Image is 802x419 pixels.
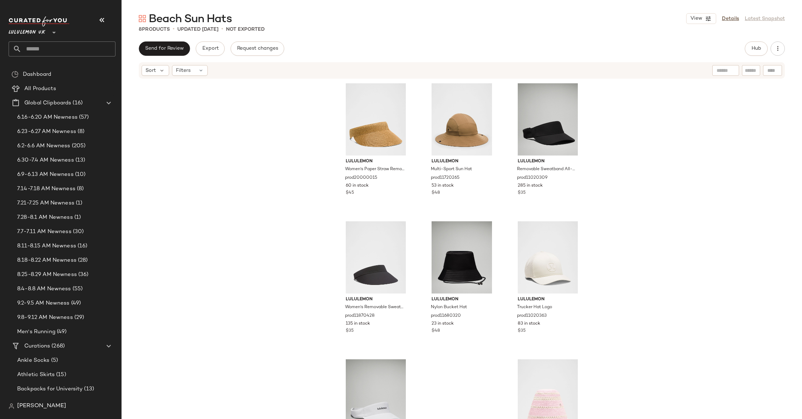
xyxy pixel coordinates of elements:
span: 7.28-8.1 AM Newness [17,213,73,222]
img: svg%3e [9,403,14,409]
span: 7.7-7.11 AM Newness [17,228,72,236]
span: (268) [50,342,65,350]
span: Dashboard [23,70,51,79]
span: (1) [73,213,81,222]
span: 53 in stock [432,183,454,189]
p: updated [DATE] [177,26,218,33]
span: Send for Review [145,46,184,51]
span: 60 in stock [346,183,369,189]
img: LU9BRBS_0001_1 [426,221,498,294]
span: lululemon [518,158,578,165]
img: LW9FV4S_073308_1 [340,83,412,156]
span: lululemon [432,296,492,303]
img: LW9FVES_0001_1 [340,221,412,294]
span: Export [202,46,218,51]
button: Export [196,41,225,56]
span: Athletic Skirts [17,371,55,379]
span: (16) [71,99,83,107]
span: 6.16-6.20 AM Newness [17,113,78,122]
span: $35 [518,328,526,334]
span: Beach Sun Hats [149,12,232,26]
span: (1) [74,199,82,207]
span: Ankle Socks [17,356,50,365]
span: (57) [78,113,89,122]
span: 8.11-8.15 AM Newness [17,242,76,250]
span: (5) [50,356,58,365]
span: $48 [432,190,440,196]
span: 7.21-7.25 AM Newness [17,199,74,207]
span: prod11020363 [517,313,547,319]
span: lululemon [432,158,492,165]
span: Sort [146,67,156,74]
span: $45 [346,190,354,196]
span: (28) [77,256,88,265]
span: Men's Running [17,328,55,336]
span: (8) [75,185,84,193]
div: Products [139,26,170,33]
span: [PERSON_NAME] [17,402,66,410]
p: Not Exported [226,26,265,33]
span: prod11720265 [431,175,459,181]
span: Lululemon UK [9,24,45,37]
span: lululemon [346,296,406,303]
span: • [173,25,174,34]
button: Hub [745,41,768,56]
span: 8.25-8.29 AM Newness [17,271,77,279]
span: (55) [71,285,83,293]
span: 23 in stock [432,321,454,327]
span: 8.18-8.22 AM Newness [17,256,77,265]
span: (49) [55,328,67,336]
span: (10) [74,171,86,179]
span: Hub [751,46,761,51]
span: Women's Paper Straw Removable Sweatband Visor [345,166,405,173]
span: Filters [176,67,191,74]
span: 9.8-9.12 AM Newness [17,314,73,322]
span: Multi-Sport Sun Hat [431,166,472,173]
span: $48 [432,328,440,334]
span: Backpacks for University [17,385,83,393]
a: Details [722,15,739,23]
span: 8 [139,27,142,32]
span: Women's Removable Sweatband Cotton Twill Visor [345,304,405,311]
img: LU9D55S_029283_1 [426,83,498,156]
span: Trucker Hat Logo [517,304,552,311]
span: $35 [346,328,354,334]
span: 83 in stock [518,321,540,327]
span: (16) [76,242,88,250]
img: svg%3e [11,71,19,78]
span: Request changes [237,46,278,51]
span: (15) [55,371,66,379]
span: lululemon [346,158,406,165]
span: 6.9-6.13 AM Newness [17,171,74,179]
img: cfy_white_logo.C9jOOHJF.svg [9,16,69,26]
span: (36) [77,271,89,279]
span: 6.2-6.6 AM Newness [17,142,70,150]
span: Curations [24,342,50,350]
img: LU9CAMS_0001_1 [512,83,584,156]
img: svg%3e [139,15,146,22]
button: Request changes [231,41,284,56]
button: Send for Review [139,41,190,56]
span: 285 in stock [518,183,543,189]
span: Removable Sweatband All-Sport Visor [517,166,577,173]
span: • [221,25,223,34]
button: View [686,13,716,24]
span: (13) [83,385,94,393]
span: (30) [72,228,84,236]
span: All Products [24,85,56,93]
span: (13) [74,156,85,164]
span: lululemon [518,296,578,303]
span: prod20000015 [345,175,377,181]
span: prod11870428 [345,313,375,319]
span: 8.4-8.8 AM Newness [17,285,71,293]
span: $35 [518,190,526,196]
span: (205) [70,142,86,150]
span: prod11680320 [431,313,461,319]
span: 9.2-9.5 AM Newness [17,299,70,307]
span: View [690,16,702,21]
span: 6.30-7.4 AM Newness [17,156,74,164]
span: (8) [76,128,84,136]
span: Nylon Bucket Hat [431,304,467,311]
span: Global Clipboards [24,99,71,107]
span: (29) [73,314,84,322]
